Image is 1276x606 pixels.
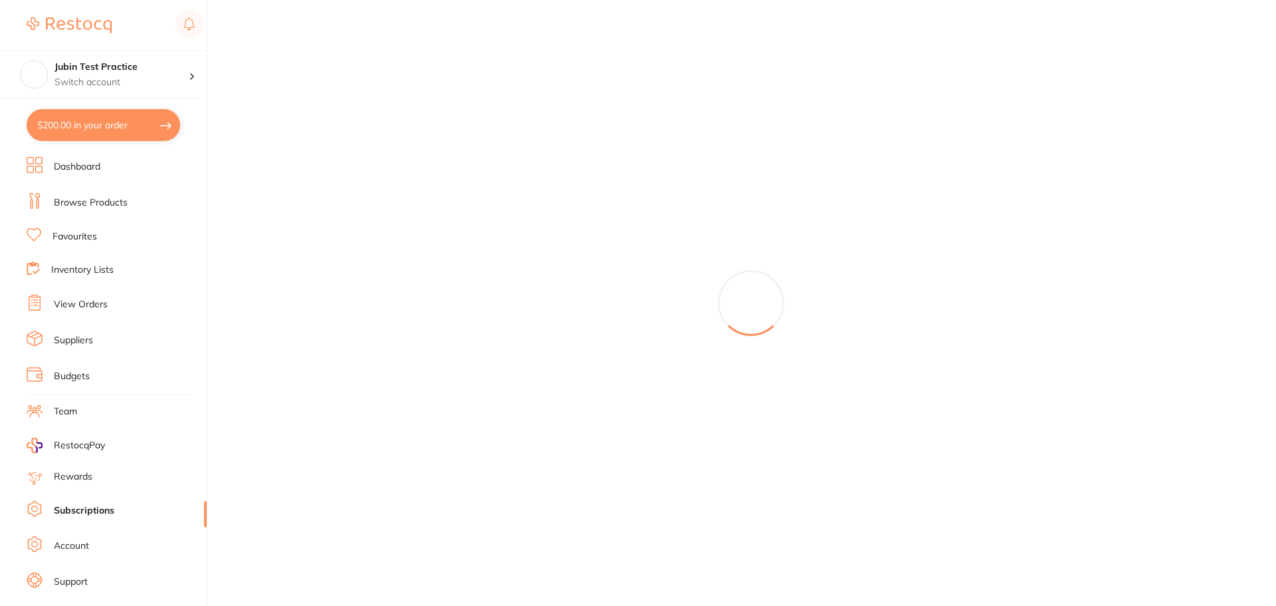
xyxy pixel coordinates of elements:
[27,17,112,33] img: Restocq Logo
[54,334,93,347] a: Suppliers
[21,61,47,88] img: Jubin Test Practice
[54,470,92,484] a: Rewards
[27,438,105,453] a: RestocqPay
[54,196,128,210] a: Browse Products
[53,230,97,243] a: Favourites
[27,438,43,453] img: RestocqPay
[27,10,112,41] a: Restocq Logo
[54,160,100,174] a: Dashboard
[54,504,114,518] a: Subscriptions
[54,439,105,452] span: RestocqPay
[54,405,77,418] a: Team
[54,370,90,383] a: Budgets
[54,61,189,74] h4: Jubin Test Practice
[54,298,108,311] a: View Orders
[54,539,89,553] a: Account
[51,263,114,277] a: Inventory Lists
[27,109,180,141] button: $200.00 in your order
[54,575,88,589] a: Support
[54,76,189,89] p: Switch account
